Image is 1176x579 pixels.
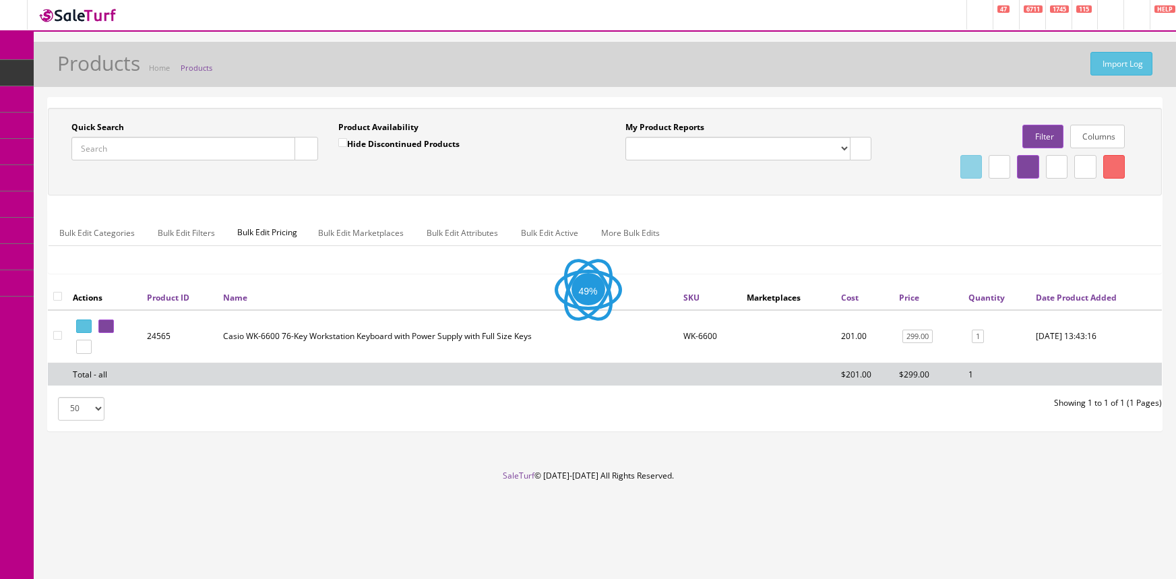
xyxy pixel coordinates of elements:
[49,220,146,246] a: Bulk Edit Categories
[972,330,984,344] a: 1
[38,6,119,24] img: SaleTurf
[338,138,347,147] input: Hide Discontinued Products
[307,220,414,246] a: Bulk Edit Marketplaces
[1022,125,1063,148] a: Filter
[841,292,859,303] a: Cost
[1030,310,1162,363] td: 2020-09-14 13:43:16
[181,63,212,73] a: Products
[67,285,142,309] th: Actions
[416,220,509,246] a: Bulk Edit Attributes
[338,137,460,150] label: Hide Discontinued Products
[836,310,894,363] td: 201.00
[741,285,836,309] th: Marketplaces
[503,470,534,481] a: SaleTurf
[1024,5,1043,13] span: 6711
[147,220,226,246] a: Bulk Edit Filters
[894,363,963,386] td: $299.00
[678,310,741,363] td: WK-6600
[899,292,919,303] a: Price
[338,121,419,133] label: Product Availability
[57,52,140,74] h1: Products
[605,397,1173,409] div: Showing 1 to 1 of 1 (1 Pages)
[625,121,704,133] label: My Product Reports
[149,63,170,73] a: Home
[67,363,142,386] td: Total - all
[147,292,189,303] a: Product ID
[510,220,589,246] a: Bulk Edit Active
[223,292,247,303] a: Name
[1070,125,1125,148] a: Columns
[836,363,894,386] td: $201.00
[968,292,1005,303] a: Quantity
[227,220,307,245] span: Bulk Edit Pricing
[1036,292,1117,303] a: Date Product Added
[1090,52,1152,75] a: Import Log
[1154,5,1175,13] span: HELP
[902,330,933,344] a: 299.00
[142,310,218,363] td: 24565
[997,5,1010,13] span: 47
[590,220,671,246] a: More Bulk Edits
[1076,5,1092,13] span: 115
[71,137,295,160] input: Search
[218,310,678,363] td: Casio WK-6600 76-Key Workstation Keyboard with Power Supply with Full Size Keys
[71,121,124,133] label: Quick Search
[1050,5,1069,13] span: 1745
[963,363,1030,386] td: 1
[683,292,700,303] a: SKU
